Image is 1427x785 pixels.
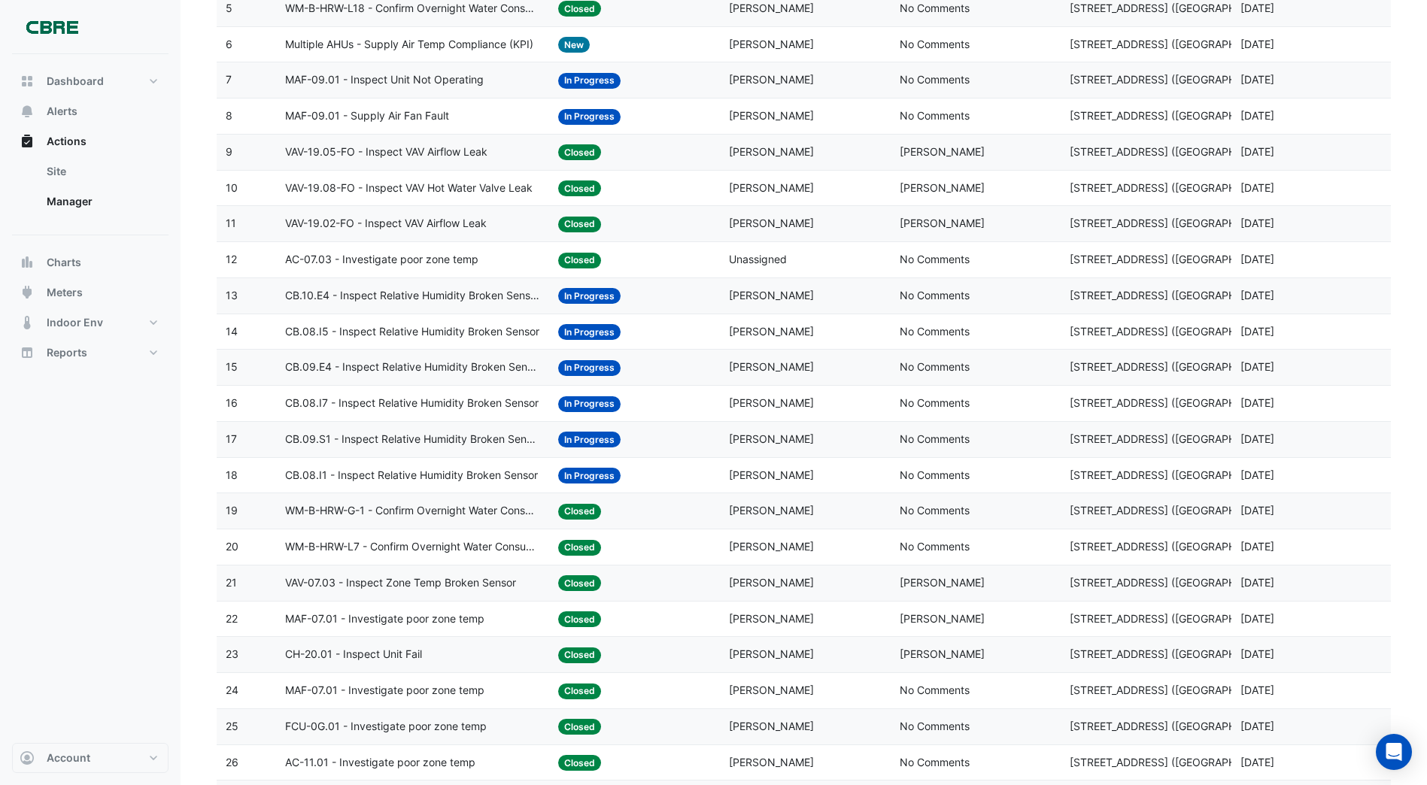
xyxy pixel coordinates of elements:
[1240,468,1274,481] span: 2025-09-23T14:19:10.931
[35,186,169,217] a: Manager
[558,73,621,89] span: In Progress
[47,345,87,360] span: Reports
[226,647,238,660] span: 23
[558,360,621,376] span: In Progress
[900,109,970,122] span: No Comments
[900,504,970,517] span: No Comments
[1070,181,1284,194] span: [STREET_ADDRESS] ([GEOGRAPHIC_DATA])
[558,683,601,699] span: Closed
[729,217,814,229] span: [PERSON_NAME]
[1240,360,1274,373] span: 2025-09-23T14:19:40.596
[900,540,970,553] span: No Comments
[285,431,540,448] span: CB.09.S1 - Inspect Relative Humidity Broken Sensor
[1240,756,1274,768] span: 2025-09-15T06:29:49.404
[558,1,601,17] span: Closed
[900,432,970,445] span: No Comments
[558,432,621,447] span: In Progress
[558,253,601,268] span: Closed
[1376,734,1412,770] div: Open Intercom Messenger
[226,540,238,553] span: 20
[729,540,814,553] span: [PERSON_NAME]
[729,38,814,50] span: [PERSON_NAME]
[285,754,475,771] span: AC-11.01 - Investigate poor zone temp
[226,720,238,732] span: 25
[729,181,814,194] span: [PERSON_NAME]
[1070,576,1284,589] span: [STREET_ADDRESS] ([GEOGRAPHIC_DATA])
[285,646,422,663] span: CH-20.01 - Inspect Unit Fail
[1070,360,1284,373] span: [STREET_ADDRESS] ([GEOGRAPHIC_DATA])
[47,315,103,330] span: Indoor Env
[1070,289,1284,302] span: [STREET_ADDRESS] ([GEOGRAPHIC_DATA])
[226,468,238,481] span: 18
[900,73,970,86] span: No Comments
[226,253,237,265] span: 12
[285,718,487,735] span: FCU-0G.01 - Investigate poor zone temp
[1240,109,1274,122] span: 2025-09-25T11:17:33.242
[20,74,35,89] app-icon: Dashboard
[900,468,970,481] span: No Comments
[729,683,814,696] span: [PERSON_NAME]
[558,540,601,556] span: Closed
[1240,253,1274,265] span: 2025-09-23T14:25:26.709
[20,315,35,330] app-icon: Indoor Env
[226,576,237,589] span: 21
[285,71,484,89] span: MAF-09.01 - Inspect Unit Not Operating
[226,289,238,302] span: 13
[900,2,970,14] span: No Comments
[20,345,35,360] app-icon: Reports
[1070,253,1284,265] span: [STREET_ADDRESS] ([GEOGRAPHIC_DATA])
[226,2,232,14] span: 5
[1070,145,1284,158] span: [STREET_ADDRESS] ([GEOGRAPHIC_DATA])
[729,289,814,302] span: [PERSON_NAME]
[1240,647,1274,660] span: 2025-09-15T08:07:25.408
[1240,217,1274,229] span: 2025-09-24T10:41:49.405
[285,180,533,197] span: VAV-19.08-FO - Inspect VAV Hot Water Valve Leak
[226,612,238,625] span: 22
[1070,2,1284,14] span: [STREET_ADDRESS] ([GEOGRAPHIC_DATA])
[47,74,104,89] span: Dashboard
[285,36,533,53] span: Multiple AHUs - Supply Air Temp Compliance (KPI)
[558,324,621,340] span: In Progress
[1240,432,1274,445] span: 2025-09-23T14:19:18.495
[1070,683,1284,696] span: [STREET_ADDRESS] ([GEOGRAPHIC_DATA])
[20,104,35,119] app-icon: Alerts
[12,126,169,156] button: Actions
[12,743,169,773] button: Account
[1240,289,1274,302] span: 2025-09-23T14:20:01.634
[900,612,985,625] span: [PERSON_NAME]
[285,502,540,520] span: WM-B-HRW-G-1 - Confirm Overnight Water Consumption
[1070,432,1284,445] span: [STREET_ADDRESS] ([GEOGRAPHIC_DATA])
[558,647,601,663] span: Closed
[285,108,449,125] span: MAF-09.01 - Supply Air Fan Fault
[12,66,169,96] button: Dashboard
[558,719,601,735] span: Closed
[285,682,484,699] span: MAF-07.01 - Investigate poor zone temp
[729,145,814,158] span: [PERSON_NAME]
[729,2,814,14] span: [PERSON_NAME]
[20,255,35,270] app-icon: Charts
[558,144,601,160] span: Closed
[1240,576,1274,589] span: 2025-09-18T10:28:50.914
[1240,504,1274,517] span: 2025-09-23T09:26:54.592
[558,755,601,771] span: Closed
[35,156,169,186] a: Site
[729,576,814,589] span: [PERSON_NAME]
[558,288,621,304] span: In Progress
[1070,396,1284,409] span: [STREET_ADDRESS] ([GEOGRAPHIC_DATA])
[226,756,238,768] span: 26
[900,576,985,589] span: [PERSON_NAME]
[558,217,601,232] span: Closed
[226,325,238,338] span: 14
[900,325,970,338] span: No Comments
[729,504,814,517] span: [PERSON_NAME]
[226,109,232,122] span: 8
[1070,73,1284,86] span: [STREET_ADDRESS] ([GEOGRAPHIC_DATA])
[226,683,238,696] span: 24
[729,253,787,265] span: Unassigned
[729,756,814,768] span: [PERSON_NAME]
[558,109,621,125] span: In Progress
[1240,145,1274,158] span: 2025-09-24T10:46:19.979
[1070,109,1284,122] span: [STREET_ADDRESS] ([GEOGRAPHIC_DATA])
[47,104,77,119] span: Alerts
[285,323,539,341] span: CB.08.I5 - Inspect Relative Humidity Broken Sensor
